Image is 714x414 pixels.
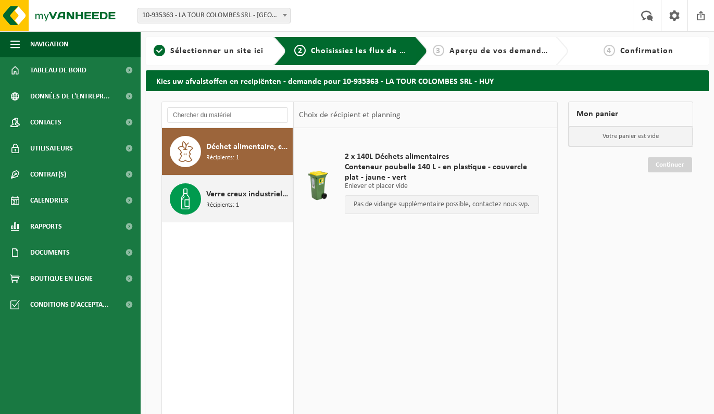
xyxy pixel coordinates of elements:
[345,152,539,162] span: 2 x 140L Déchets alimentaires
[311,47,484,55] span: Choisissiez les flux de déchets et récipients
[162,175,293,222] button: Verre creux industriel, multicolore Récipients: 1
[345,162,539,183] span: Conteneur poubelle 140 L - en plastique - couvercle plat - jaune - vert
[154,45,165,56] span: 1
[294,102,406,128] div: Choix de récipient et planning
[648,157,692,172] a: Continuer
[30,214,62,240] span: Rapports
[151,45,266,57] a: 1Sélectionner un site ici
[30,240,70,266] span: Documents
[206,188,290,200] span: Verre creux industriel, multicolore
[30,57,86,83] span: Tableau de bord
[449,47,550,55] span: Aperçu de vos demandes
[604,45,615,56] span: 4
[30,292,109,318] span: Conditions d'accepta...
[620,47,673,55] span: Confirmation
[345,183,539,190] p: Enlever et placer vide
[30,83,110,109] span: Données de l'entrepr...
[138,8,290,23] span: 10-935363 - LA TOUR COLOMBES SRL - HUY
[137,8,291,23] span: 10-935363 - LA TOUR COLOMBES SRL - HUY
[30,161,66,187] span: Contrat(s)
[146,70,709,91] h2: Kies uw afvalstoffen en recipiënten - demande pour 10-935363 - LA TOUR COLOMBES SRL - HUY
[568,102,693,127] div: Mon panier
[170,47,264,55] span: Sélectionner un site ici
[30,109,61,135] span: Contacts
[206,141,290,153] span: Déchet alimentaire, contenant des produits d'origine animale, non emballé, catégorie 3
[569,127,693,146] p: Votre panier est vide
[30,187,68,214] span: Calendrier
[30,31,68,57] span: Navigation
[30,266,93,292] span: Boutique en ligne
[162,128,293,175] button: Déchet alimentaire, contenant des produits d'origine animale, non emballé, catégorie 3 Récipients: 1
[167,107,288,123] input: Chercher du matériel
[206,200,239,210] span: Récipients: 1
[433,45,444,56] span: 3
[206,153,239,163] span: Récipients: 1
[294,45,306,56] span: 2
[30,135,73,161] span: Utilisateurs
[350,201,533,208] p: Pas de vidange supplémentaire possible, contactez nous svp.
